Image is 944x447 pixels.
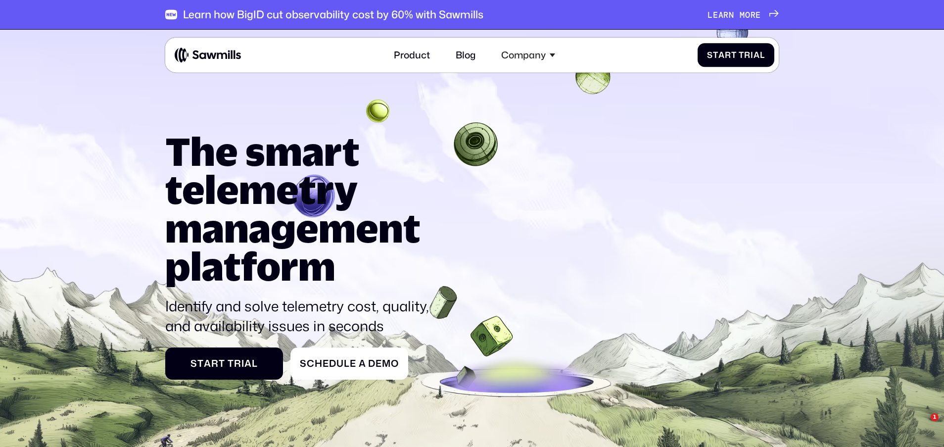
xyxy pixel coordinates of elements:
span: l [760,50,765,60]
a: Product [386,42,437,67]
span: l [344,358,350,369]
span: h [315,358,323,369]
span: r [211,358,219,369]
a: Blog [449,42,483,67]
span: e [376,358,382,369]
span: S [707,50,713,60]
span: m [740,10,745,20]
span: L [708,10,713,20]
span: i [751,50,754,60]
span: u [336,358,344,369]
span: t [713,50,718,60]
div: Learn how BigID cut observability cost by 60% with Sawmills [183,8,483,21]
span: r [744,50,751,60]
span: o [745,10,751,20]
span: n [729,10,734,20]
span: 1 [931,413,939,421]
span: l [252,358,258,369]
span: t [197,358,204,369]
span: r [234,358,241,369]
span: e [323,358,329,369]
iframe: Intercom live chat [910,413,934,437]
span: S [300,358,307,369]
span: t [219,358,225,369]
span: S [190,358,197,369]
div: Company [501,50,546,61]
h1: The smart telemetry management platform [165,132,439,285]
a: ScheduleaDemo [290,348,409,380]
a: StartTrial [698,43,774,67]
span: e [713,10,718,20]
p: Identify and solve telemetry cost, quality, and availability issues in seconds [165,296,439,336]
span: e [350,358,356,369]
a: Learnmore [708,10,779,20]
span: a [754,50,760,60]
span: a [718,50,725,60]
span: c [307,358,315,369]
span: T [739,50,744,60]
span: a [718,10,724,20]
span: e [755,10,761,20]
span: t [731,50,737,60]
span: D [368,358,376,369]
span: m [382,358,391,369]
span: T [228,358,234,369]
span: r [751,10,756,20]
span: a [359,358,366,369]
span: a [204,358,211,369]
div: Company [494,42,562,67]
span: r [725,50,731,60]
span: d [329,358,336,369]
a: StartTrial [165,348,283,380]
span: r [723,10,729,20]
span: a [244,358,252,369]
span: i [241,358,244,369]
span: o [391,358,399,369]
